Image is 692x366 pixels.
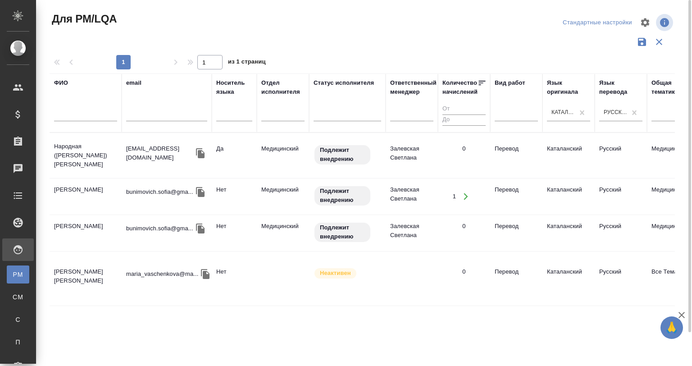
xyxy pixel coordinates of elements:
td: Народная ([PERSON_NAME]) [PERSON_NAME] [50,137,122,174]
div: 0 [462,222,465,231]
p: [EMAIL_ADDRESS][DOMAIN_NAME] [126,144,194,162]
span: С [11,315,25,324]
input: До [442,114,486,126]
td: Перевод [490,140,542,171]
p: maria_vaschenkova@ma... [126,270,199,279]
div: Русский [604,109,627,116]
span: Для PM/LQA [50,12,117,26]
button: Сохранить фильтры [633,33,651,50]
div: Количество начислений [442,78,478,96]
button: Скопировать [194,222,207,235]
td: Каталанский [542,217,595,249]
td: Перевод [490,181,542,212]
td: Русский [595,140,647,171]
div: Каталанский [551,109,575,116]
a: CM [7,288,29,306]
div: Язык оригинала [547,78,590,96]
div: Носитель языка [216,78,252,96]
div: email [126,78,141,87]
a: П [7,333,29,351]
td: Залевская Светлана [386,181,438,212]
p: Неактивен [320,269,351,278]
td: Нет [212,181,257,212]
input: От [442,104,486,115]
div: Отдел исполнителя [261,78,305,96]
div: 0 [462,144,465,153]
div: Наши пути разошлись: исполнитель с нами не работает [314,267,381,279]
td: Русский [595,217,647,249]
p: Подлежит внедрению [320,146,365,164]
div: 1 [453,192,456,201]
p: bunimovich.sofia@gma... [126,224,193,233]
span: Посмотреть информацию [656,14,675,31]
td: Нет [212,263,257,294]
td: Медицинский [257,217,309,249]
div: ФИО [54,78,68,87]
div: Свежая кровь: на первые 3 заказа по тематике ставь редактора и фиксируй оценки [314,144,381,165]
td: Перевод [490,217,542,249]
a: С [7,311,29,329]
span: П [11,338,25,347]
div: Ответственный менеджер [390,78,437,96]
td: Медицинский [257,140,309,171]
p: Подлежит внедрению [320,187,365,205]
td: Русский [595,263,647,294]
div: 0 [462,267,465,276]
p: Подлежит внедрению [320,223,365,241]
div: Вид работ [495,78,525,87]
span: 🙏 [664,318,679,337]
td: Каталанский [542,140,595,171]
button: Открыть работы [456,188,475,206]
td: Да [212,140,257,171]
button: Скопировать [199,267,212,281]
span: CM [11,293,25,302]
button: Скопировать [194,146,207,160]
td: Залевская Светлана [386,217,438,249]
div: split button [560,16,634,30]
span: PM [11,270,25,279]
button: Скопировать [194,185,207,199]
td: [PERSON_NAME] [50,181,122,212]
td: [PERSON_NAME] [50,217,122,249]
div: Статус исполнителя [314,78,374,87]
td: Залевская Светлана [386,140,438,171]
td: Каталанский [542,181,595,212]
a: PM [7,265,29,284]
td: Медицинский [257,181,309,212]
div: Язык перевода [599,78,642,96]
td: Каталанский [542,263,595,294]
div: Свежая кровь: на первые 3 заказа по тематике ставь редактора и фиксируй оценки [314,185,381,206]
span: из 1 страниц [228,56,266,69]
span: Настроить таблицу [634,12,656,33]
td: Перевод [490,263,542,294]
div: Свежая кровь: на первые 3 заказа по тематике ставь редактора и фиксируй оценки [314,222,381,243]
p: bunimovich.sofia@gma... [126,188,193,197]
td: Нет [212,217,257,249]
td: Русский [595,181,647,212]
button: Сбросить фильтры [651,33,668,50]
td: [PERSON_NAME] [PERSON_NAME] [50,263,122,294]
button: 🙏 [660,316,683,339]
